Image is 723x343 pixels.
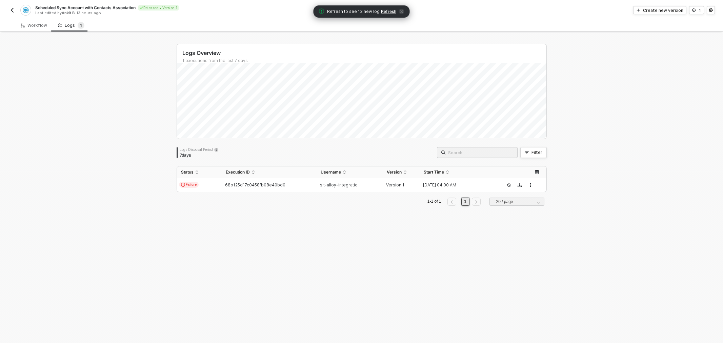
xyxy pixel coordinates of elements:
span: 20 / page [496,197,540,207]
th: Username [317,166,383,178]
span: icon-download [518,183,522,187]
span: icon-close [399,9,404,14]
span: Failure [179,182,199,188]
div: Logs Disposal Period [180,147,218,152]
div: [DATE] 04:00 AM [420,182,494,188]
button: right [472,198,481,206]
span: 1 [80,23,82,28]
th: Start Time [420,166,499,178]
th: Version [383,166,420,178]
button: Create new version [633,6,686,14]
span: Status [181,169,194,175]
div: Released • Version 1 [138,5,179,11]
span: Username [321,169,341,175]
div: 1 [699,7,701,13]
span: Ankit B [62,11,75,15]
span: icon-exclamation [319,8,324,14]
li: Previous Page [446,198,457,206]
input: Search [448,149,513,156]
span: icon-exclamation [181,183,185,187]
li: Next Page [471,198,482,206]
div: Logs Overview [182,49,546,57]
span: Version [387,169,402,175]
a: 1 [462,198,468,205]
button: left [447,198,456,206]
span: right [474,200,478,204]
li: 1 [461,198,469,206]
div: Create new version [643,7,683,13]
span: icon-play [636,8,640,12]
div: Filter [531,150,542,155]
div: Workflow [21,23,47,28]
th: Status [177,166,222,178]
span: 68b125d17c0458fb08e40bd0 [225,182,285,187]
sup: 1 [78,22,84,29]
span: Scheduled Sync Account with Contacts Association [35,5,136,11]
input: Page Size [494,198,540,205]
div: Page Size [489,198,544,208]
div: 7 days [180,153,218,158]
th: Execution ID [222,166,317,178]
span: Start Time [424,169,444,175]
span: icon-table [535,170,539,174]
button: back [8,6,16,14]
button: 1 [689,6,704,14]
div: 1 executions from the last 7 days [182,58,546,63]
span: icon-versioning [692,8,696,12]
img: integration-icon [23,7,28,13]
img: back [9,7,15,13]
span: sit-alloy-integratio... [320,182,361,187]
span: icon-settings [709,8,713,12]
span: Refresh [381,9,396,14]
div: Logs [58,22,84,29]
span: Version 1 [386,182,404,187]
button: Filter [520,147,547,158]
li: 1-1 of 1 [426,198,442,206]
span: icon-success-page [507,183,511,187]
span: left [450,200,454,204]
span: Refresh to see 13 new log [327,8,380,15]
div: Last edited by - 13 hours ago [35,11,361,16]
span: Execution ID [226,169,250,175]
